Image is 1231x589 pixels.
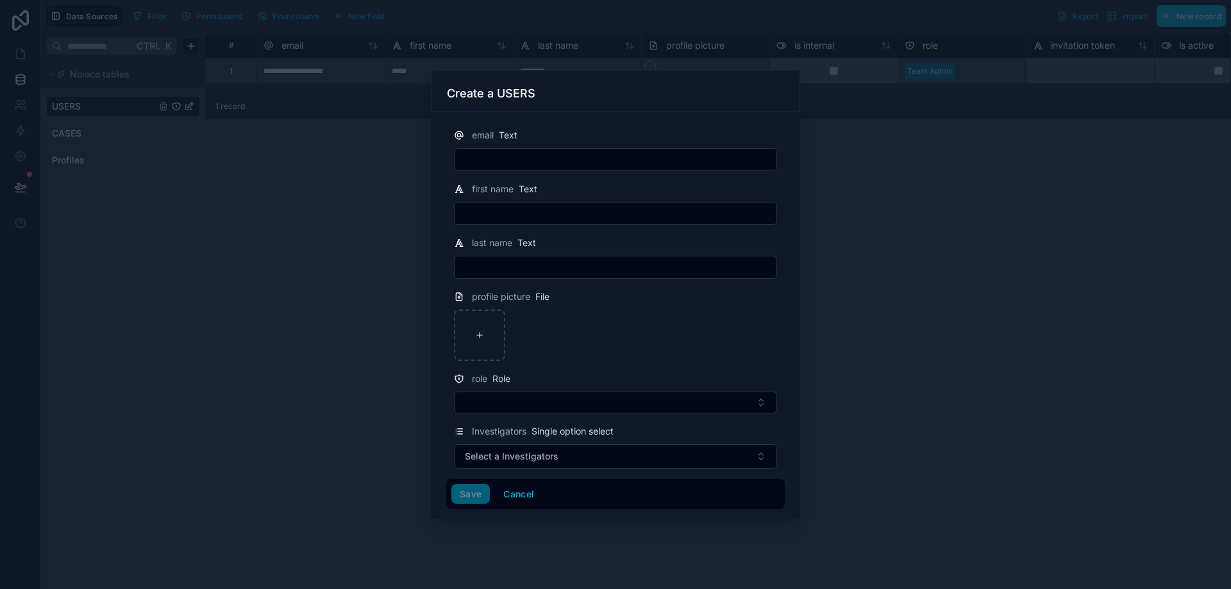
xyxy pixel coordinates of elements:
[532,425,614,438] span: Single option select
[472,425,526,438] span: Investigators
[472,183,514,195] span: first name
[472,129,494,142] span: email
[519,183,537,195] span: Text
[492,372,510,385] span: Role
[472,290,530,303] span: profile picture
[465,450,558,463] span: Select a Investigators
[535,290,549,303] span: File
[499,129,517,142] span: Text
[454,392,777,413] button: Select Button
[472,372,487,385] span: role
[454,444,777,469] button: Select Button
[495,484,542,504] button: Cancel
[447,86,535,101] h3: Create a USERS
[472,236,512,249] span: last name
[517,236,536,249] span: Text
